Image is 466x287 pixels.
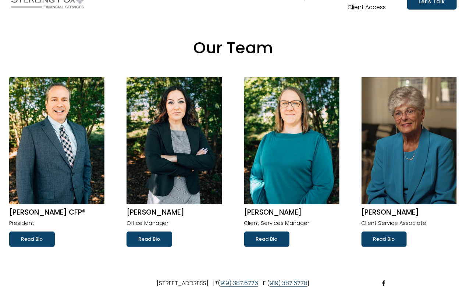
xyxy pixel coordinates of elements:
[9,77,104,204] img: Robert W. Volpe CFP®
[244,77,339,204] img: Kerri Pait
[9,232,54,247] a: Read Bio
[9,33,456,62] p: Our Team
[244,218,339,228] p: Client Services Manager
[244,232,289,247] a: Read Bio
[9,218,104,228] p: President
[362,232,407,247] a: Read Bio
[127,208,222,217] h2: [PERSON_NAME]
[381,280,387,286] a: Facebook
[244,208,339,217] h2: [PERSON_NAME]
[127,77,222,204] img: Lisa M. Coello
[362,218,457,228] p: Client Service Associate
[362,208,457,217] h2: [PERSON_NAME]
[127,232,172,247] a: Read Bio
[127,218,222,228] p: Office Manager
[348,2,386,14] a: Client Access
[9,208,104,217] h2: [PERSON_NAME] CFP®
